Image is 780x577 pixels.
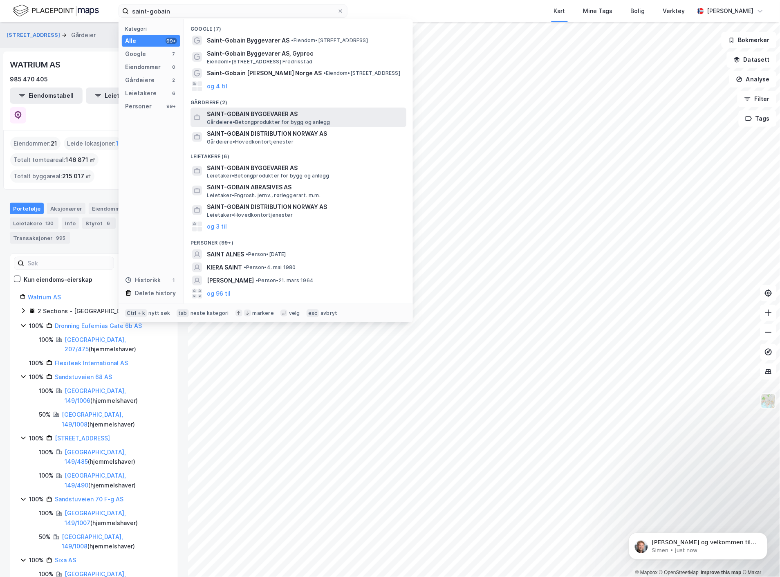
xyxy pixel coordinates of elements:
[323,70,400,76] span: Eiendom • [STREET_ADDRESS]
[65,155,95,165] span: 146 871 ㎡
[244,264,296,271] span: Person • 4. mai 1980
[729,71,777,88] button: Analyse
[62,171,91,181] span: 215 017 ㎡
[125,75,155,85] div: Gårdeiere
[62,218,79,229] div: Info
[65,387,126,404] a: [GEOGRAPHIC_DATA], 149/1006
[177,309,189,317] div: tab
[659,570,699,576] a: OpenStreetMap
[10,74,48,84] div: 985 470 405
[722,32,777,48] button: Bokmerker
[125,62,161,72] div: Eiendommer
[65,509,168,528] div: ( hjemmelshaver )
[51,139,57,148] span: 21
[7,31,62,39] button: [STREET_ADDRESS]
[184,300,413,315] div: Historikk (1)
[244,264,246,270] span: •
[82,218,116,229] div: Styret
[65,386,168,406] div: ( hjemmelshaver )
[170,277,177,283] div: 1
[616,516,780,573] iframe: Intercom notifications message
[65,471,168,491] div: ( hjemmelshaver )
[125,275,161,285] div: Historikk
[663,6,685,16] div: Verktøy
[207,212,293,218] span: Leietaker • Hovedkontortjenester
[44,219,55,227] div: 130
[29,433,44,443] div: 100%
[38,306,160,316] div: 2 Sections - [GEOGRAPHIC_DATA], 213/380
[170,64,177,70] div: 0
[256,277,258,283] span: •
[207,289,231,299] button: og 96 til
[291,37,368,44] span: Eiendom • [STREET_ADDRESS]
[289,310,300,317] div: velg
[24,257,114,269] input: Søk
[207,263,242,272] span: KIERA SAINT
[207,182,403,192] span: SAINT-GOBAIN ABRASIVES AS
[10,137,61,150] div: Eiendommer :
[116,139,119,148] span: 1
[29,372,44,382] div: 100%
[39,386,54,396] div: 100%
[207,173,329,179] span: Leietaker • Betongprodukter for bygg og anlegg
[71,30,96,40] div: Gårdeier
[125,26,180,32] div: Kategori
[149,310,170,317] div: nytt søk
[10,203,44,214] div: Portefølje
[55,496,123,503] a: Sandstuveien 70 F-g AS
[246,251,286,258] span: Person • [DATE]
[184,147,413,162] div: Leietakere (6)
[207,192,321,199] span: Leietaker • Engrosh. jernv., rørleggerart. m.m.
[39,447,54,457] div: 100%
[29,556,44,566] div: 100%
[86,88,159,104] button: Leietakertabell
[207,222,227,231] button: og 3 til
[583,6,613,16] div: Mine Tags
[554,6,565,16] div: Kart
[184,93,413,108] div: Gårdeiere (2)
[62,532,168,552] div: ( hjemmelshaver )
[701,570,742,576] a: Improve this map
[39,532,51,542] div: 50%
[253,310,274,317] div: markere
[62,534,123,550] a: [GEOGRAPHIC_DATA], 149/1008
[170,77,177,83] div: 2
[207,276,254,285] span: [PERSON_NAME]
[39,410,51,420] div: 50%
[65,472,126,489] a: [GEOGRAPHIC_DATA], 149/490
[135,288,176,298] div: Delete history
[65,335,168,355] div: ( hjemmelshaver )
[65,447,168,467] div: ( hjemmelshaver )
[207,36,289,45] span: Saint-Gobain Byggevarer AS
[10,153,99,166] div: Totalt tomteareal :
[55,322,142,329] a: Dronning Eufemias Gate 6b AS
[125,101,152,111] div: Personer
[707,6,754,16] div: [PERSON_NAME]
[39,509,54,519] div: 100%
[191,310,229,317] div: neste kategori
[184,19,413,34] div: Google (7)
[321,310,337,317] div: avbryt
[207,202,403,212] span: SAINT-GOBAIN DISTRIBUTION NORWAY AS
[55,359,128,366] a: Flexiteek International AS
[166,38,177,44] div: 99+
[125,49,146,59] div: Google
[307,309,319,317] div: esc
[631,6,645,16] div: Bolig
[10,218,58,229] div: Leietakere
[39,335,54,345] div: 100%
[125,36,136,46] div: Alle
[256,277,314,284] span: Person • 21. mars 1964
[55,435,110,442] a: [STREET_ADDRESS]
[62,411,123,428] a: [GEOGRAPHIC_DATA], 149/1008
[10,232,70,244] div: Transaksjoner
[761,393,776,409] img: Z
[29,358,44,368] div: 100%
[54,234,67,242] div: 995
[10,88,83,104] button: Eiendomstabell
[13,4,99,18] img: logo.f888ab2527a4732fd821a326f86c7f29.svg
[727,52,777,68] button: Datasett
[207,249,244,259] span: SAINT ALNES
[166,103,177,110] div: 99+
